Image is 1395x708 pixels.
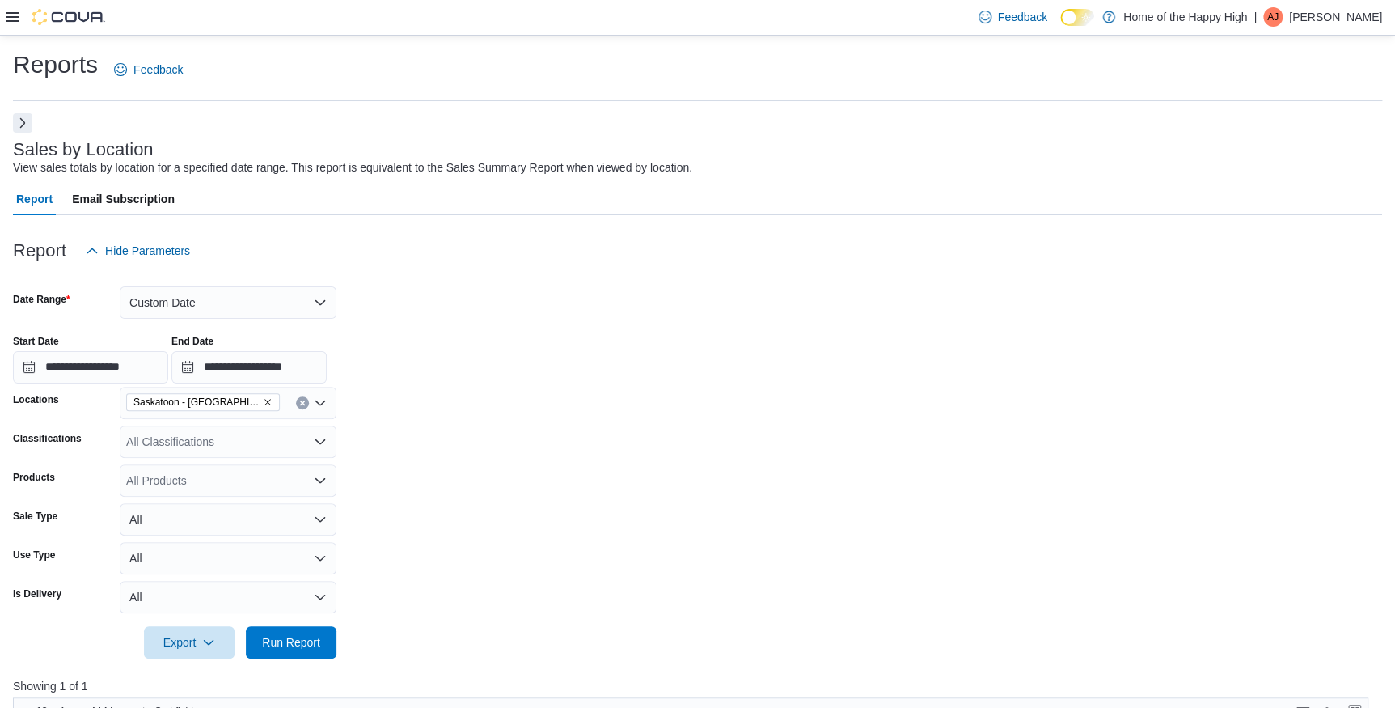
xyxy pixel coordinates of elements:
[13,159,692,176] div: View sales totals by location for a specified date range. This report is equivalent to the Sales ...
[13,241,66,261] h3: Report
[314,396,327,409] button: Open list of options
[144,626,235,659] button: Export
[120,542,336,574] button: All
[13,510,57,523] label: Sale Type
[171,351,327,384] input: Press the down key to open a popover containing a calendar.
[13,587,61,600] label: Is Delivery
[72,183,175,215] span: Email Subscription
[13,678,1382,694] p: Showing 1 of 1
[13,549,55,562] label: Use Type
[13,335,59,348] label: Start Date
[1289,7,1382,27] p: [PERSON_NAME]
[314,474,327,487] button: Open list of options
[296,396,309,409] button: Clear input
[13,49,98,81] h1: Reports
[13,351,168,384] input: Press the down key to open a popover containing a calendar.
[13,432,82,445] label: Classifications
[13,471,55,484] label: Products
[1123,7,1247,27] p: Home of the Happy High
[154,626,225,659] span: Export
[79,235,197,267] button: Hide Parameters
[32,9,105,25] img: Cova
[998,9,1047,25] span: Feedback
[1060,9,1094,26] input: Dark Mode
[120,286,336,319] button: Custom Date
[105,243,190,259] span: Hide Parameters
[1253,7,1257,27] p: |
[1060,26,1061,27] span: Dark Mode
[120,581,336,613] button: All
[126,393,280,411] span: Saskatoon - Stonebridge - Prairie Records
[13,140,154,159] h3: Sales by Location
[1263,7,1283,27] div: Aaron Jackson-Angus
[972,1,1054,33] a: Feedback
[133,61,183,78] span: Feedback
[13,113,32,133] button: Next
[108,53,189,86] a: Feedback
[314,435,327,448] button: Open list of options
[262,634,320,651] span: Run Report
[120,503,336,536] button: All
[246,626,336,659] button: Run Report
[13,393,59,406] label: Locations
[171,335,213,348] label: End Date
[263,397,273,407] button: Remove Saskatoon - Stonebridge - Prairie Records from selection in this group
[133,394,260,410] span: Saskatoon - [GEOGRAPHIC_DATA] - Prairie Records
[16,183,53,215] span: Report
[1267,7,1279,27] span: AJ
[13,293,70,306] label: Date Range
